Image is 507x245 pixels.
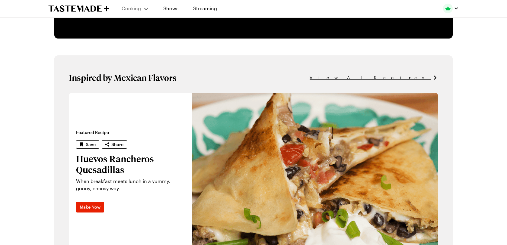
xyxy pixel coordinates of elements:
span: Share [111,141,123,147]
span: Save [86,141,96,147]
span: Make Now [80,204,100,210]
a: Make Now [76,202,104,212]
a: To Tastemade Home Page [48,5,109,12]
button: Cooking [121,1,149,16]
a: View All Recipes [310,74,438,81]
img: Profile picture [443,4,453,13]
button: Save recipe [76,140,99,149]
button: Share [102,140,127,149]
span: View All Recipes [310,74,431,81]
button: Profile picture [443,4,459,13]
h1: Inspired by Mexican Flavors [69,72,177,83]
span: Cooking [122,5,141,11]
